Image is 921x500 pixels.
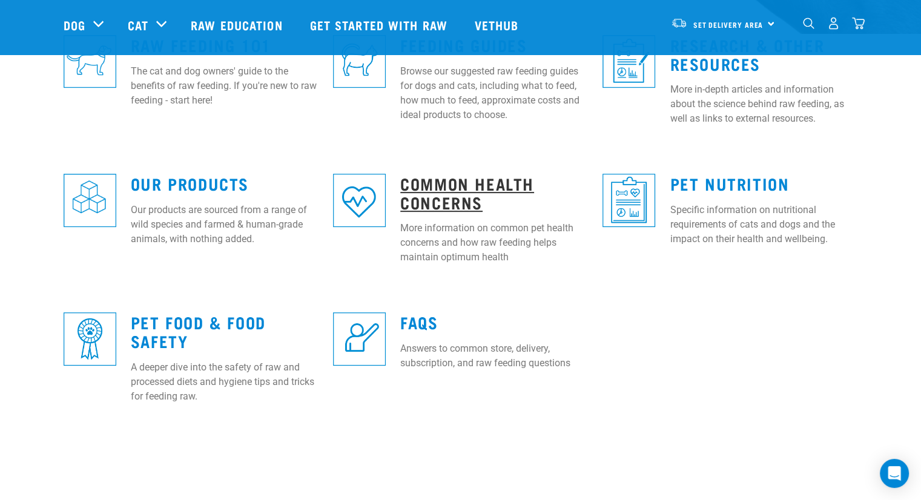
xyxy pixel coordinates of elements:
img: re-icons-healthcheck1-sq-blue.png [602,35,655,88]
a: FAQs [400,317,438,326]
a: Dog [64,16,85,34]
img: home-icon@2x.png [852,17,865,30]
a: Vethub [463,1,534,49]
p: Answers to common store, delivery, subscription, and raw feeding questions [400,341,588,370]
div: Open Intercom Messenger [880,459,909,488]
a: Get started with Raw [298,1,463,49]
img: re-icons-cat2-sq-blue.png [333,35,386,88]
p: More information on common pet health concerns and how raw feeding helps maintain optimum health [400,221,588,265]
a: Our Products [131,179,249,188]
p: Browse our suggested raw feeding guides for dogs and cats, including what to feed, how much to fe... [400,64,588,122]
p: Our products are sourced from a range of wild species and farmed & human-grade animals, with noth... [131,203,319,246]
a: Cat [128,16,148,34]
img: re-icons-heart-sq-blue.png [333,174,386,226]
img: re-icons-cubes2-sq-blue.png [64,174,116,226]
a: Research & Other Resources [670,40,824,68]
a: Pet Nutrition [670,179,789,188]
a: Pet Food & Food Safety [131,317,266,345]
span: Set Delivery Area [693,22,764,27]
p: More in-depth articles and information about the science behind raw feeding, as well as links to ... [670,82,857,126]
img: van-moving.png [671,18,687,28]
img: re-icons-dog3-sq-blue.png [64,35,116,88]
p: A deeper dive into the safety of raw and processed diets and hygiene tips and tricks for feeding ... [131,360,319,404]
img: re-icons-rosette-sq-blue.png [64,312,116,365]
p: The cat and dog owners' guide to the benefits of raw feeding. If you're new to raw feeding - star... [131,64,319,108]
img: user.png [827,17,840,30]
p: Specific information on nutritional requirements of cats and dogs and the impact on their health ... [670,203,857,246]
a: Common Health Concerns [400,179,534,206]
img: home-icon-1@2x.png [803,18,814,29]
img: re-icons-faq-sq-blue.png [333,312,386,365]
a: Raw Education [179,1,297,49]
img: re-icons-healthcheck3-sq-blue.png [602,174,655,226]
